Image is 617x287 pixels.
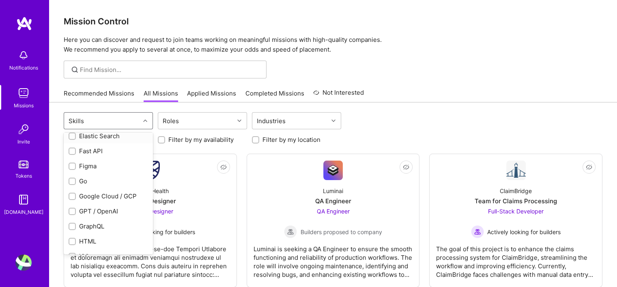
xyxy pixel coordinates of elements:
div: Roles [161,115,181,127]
a: All Missions [144,89,178,102]
div: Go [69,177,148,185]
div: Fast API [69,147,148,155]
div: Notifications [9,63,38,72]
a: Recommended Missions [64,89,134,102]
div: Loremip Dolors ametc ad eli-se-doe Tempori Utlabore et doloremagn ali enimadm veniamqui nostrudex... [71,238,230,279]
i: icon Chevron [237,119,241,123]
div: Skills [67,115,86,127]
img: Company Logo [323,161,343,180]
img: Builders proposed to company [284,225,297,238]
div: Luminai [323,187,343,195]
a: Applied Missions [187,89,236,102]
span: Actively looking for builders [122,228,195,236]
img: Invite [15,121,32,137]
a: Completed Missions [245,89,304,102]
img: User Avatar [15,254,32,271]
img: guide book [15,191,32,208]
div: iOS [69,252,148,261]
i: icon Chevron [143,119,147,123]
i: icon EyeClosed [220,164,227,170]
span: QA Engineer [316,208,349,215]
h3: Mission Control [64,16,602,26]
span: Builders proposed to company [300,228,382,236]
i: icon EyeClosed [586,164,592,170]
span: Full-Stack Developer [488,208,544,215]
img: logo [16,16,32,31]
p: Here you can discover and request to join teams working on meaningful missions with high-quality ... [64,35,602,54]
div: Team for Claims Processing [475,197,557,205]
div: Industries [255,115,288,127]
input: Find Mission... [80,65,260,74]
img: Actively looking for builders [471,225,484,238]
span: Actively looking for builders [487,228,561,236]
div: The goal of this project is to enhance the claims processing system for ClaimBridge, streamlining... [436,238,596,279]
div: Elastic Search [69,132,148,140]
div: ClaimBridge [500,187,532,195]
div: GPT / OpenAI [69,207,148,215]
img: Company Logo [506,161,526,180]
div: Google Cloud / GCP [69,192,148,200]
i: icon Chevron [331,119,335,123]
div: GraphQL [69,222,148,230]
i: icon EyeClosed [403,164,409,170]
label: Filter by my availability [168,135,234,144]
div: Tokens [15,172,32,180]
i: icon SearchGrey [70,65,80,74]
div: [DOMAIN_NAME] [4,208,43,216]
div: HTML [69,237,148,246]
div: Missions [14,101,34,110]
img: bell [15,47,32,63]
div: Invite [17,137,30,146]
label: Filter by my location [262,135,320,144]
div: Luminai is seeking a QA Engineer to ensure the smooth functioning and reliability of production w... [254,238,413,279]
img: teamwork [15,85,32,101]
a: Not Interested [313,88,364,102]
div: Figma [69,162,148,170]
div: QA Engineer [315,197,351,205]
img: tokens [19,161,28,168]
